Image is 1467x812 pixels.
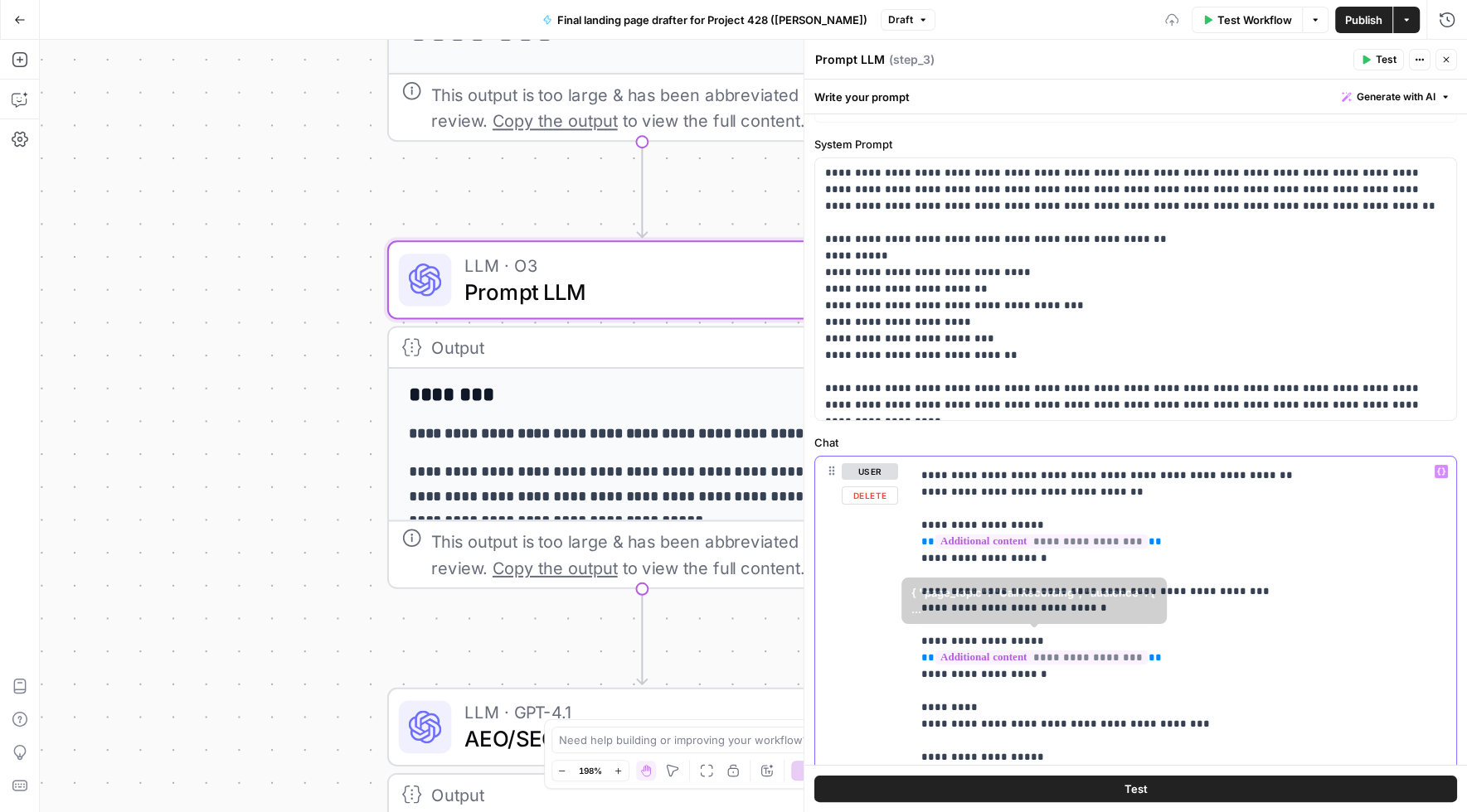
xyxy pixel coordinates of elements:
span: Draft [888,12,913,27]
div: Output [431,781,846,808]
span: Prompt LLM [464,275,807,308]
span: Test [1376,52,1397,67]
span: Publish [1345,12,1382,28]
span: Copy the output [493,111,618,131]
div: This output is too large & has been abbreviated for review. to view the full content. [431,528,882,580]
g: Edge from step_2 to step_3 [637,141,647,238]
span: LLM · GPT-4.1 [464,699,804,726]
span: Final landing page drafter for Project 428 ([PERSON_NAME]) [557,12,867,28]
div: This output is too large & has been abbreviated for review. to view the full content. [431,81,882,133]
span: ( step_3 ) [889,51,935,68]
span: Test Workflow [1217,12,1292,28]
button: Publish [1335,7,1392,33]
span: Copy the output [493,558,618,578]
span: LLM · O3 [464,252,807,278]
label: Chat [814,434,1457,451]
label: System Prompt [814,136,1457,152]
button: Final landing page drafter for Project 428 ([PERSON_NAME]) [532,7,877,33]
span: AEO/SEO optimization [464,722,804,755]
span: Generate with AI [1357,89,1435,104]
div: Write your prompt [804,80,1467,114]
button: Test [814,776,1457,802]
span: Test [1124,781,1147,797]
span: 198% [579,764,602,777]
button: Test Workflow [1192,7,1302,33]
div: Output [431,334,846,360]
button: user [842,463,898,480]
button: Delete [842,486,898,505]
button: Draft [881,9,935,31]
button: Test [1353,49,1404,70]
g: Edge from step_3 to step_11 [637,587,647,684]
button: Generate with AI [1335,86,1457,108]
textarea: Prompt LLM [815,51,885,68]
